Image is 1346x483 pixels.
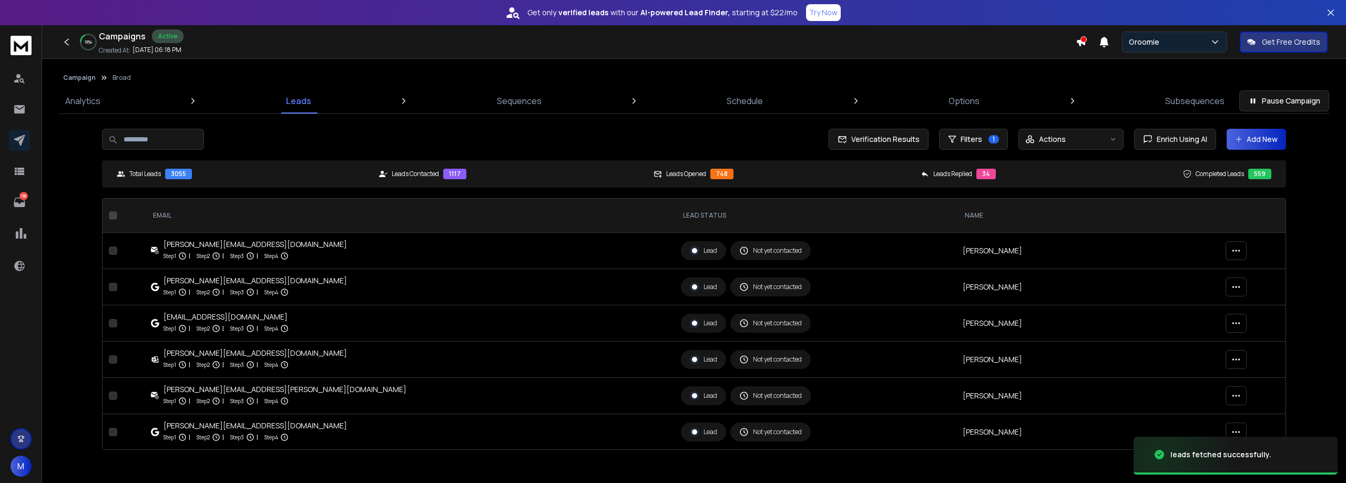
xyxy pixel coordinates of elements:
button: Enrich Using AI [1134,129,1216,150]
p: Step 4 [264,359,278,370]
p: Step 3 [230,287,244,297]
div: Not yet contacted [739,246,802,255]
p: | [257,396,258,406]
p: Step 4 [264,396,278,406]
td: [PERSON_NAME] [956,233,1219,269]
p: Schedule [727,95,763,107]
p: Sequences [497,95,542,107]
div: Lead [690,318,717,328]
th: LEAD STATUS [675,199,956,233]
p: 18 % [85,39,92,45]
p: Step 4 [264,432,278,443]
p: Step 3 [230,323,244,334]
p: Step 3 [230,359,244,370]
div: 1117 [443,169,466,179]
div: [PERSON_NAME][EMAIL_ADDRESS][DOMAIN_NAME] [164,275,347,286]
span: Verification Results [847,134,920,145]
td: [PERSON_NAME] [956,305,1219,342]
p: Total Leads [129,170,161,178]
p: | [189,323,190,334]
p: Completed Leads [1196,170,1244,178]
p: Leads Replied [933,170,972,178]
p: Groomie [1129,37,1164,47]
button: Campaign [63,74,96,82]
p: | [257,432,258,443]
div: Not yet contacted [739,282,802,292]
button: Add New [1227,129,1286,150]
button: Get Free Credits [1240,32,1328,53]
td: [PERSON_NAME] [956,414,1219,450]
div: Lead [690,282,717,292]
p: Leads Opened [666,170,706,178]
p: Step 2 [197,323,210,334]
div: [PERSON_NAME][EMAIL_ADDRESS][DOMAIN_NAME] [164,348,347,358]
div: Lead [690,391,717,400]
a: 138 [9,192,30,213]
p: Actions [1039,134,1066,145]
p: | [189,396,190,406]
p: Step 1 [164,287,176,297]
div: 3055 [165,169,192,179]
div: [PERSON_NAME][EMAIL_ADDRESS][DOMAIN_NAME] [164,420,347,431]
p: Step 3 [230,396,244,406]
p: Step 4 [264,323,278,334]
p: | [189,251,190,261]
div: [PERSON_NAME][EMAIL_ADDRESS][PERSON_NAME][DOMAIN_NAME] [164,384,406,395]
p: Get only with our starting at $22/mo [527,7,798,18]
span: Enrich Using AI [1153,134,1207,145]
th: EMAIL [145,199,675,233]
p: | [222,287,224,297]
button: Filters1 [939,129,1008,150]
p: Broad [113,74,131,82]
p: | [222,251,224,261]
span: Filters [961,134,982,145]
strong: AI-powered Lead Finder, [640,7,730,18]
p: | [257,287,258,297]
p: Step 1 [164,323,176,334]
div: Not yet contacted [739,391,802,400]
p: Step 1 [164,432,176,443]
p: Options [949,95,980,107]
div: Lead [690,355,717,364]
td: [PERSON_NAME] [956,269,1219,305]
p: Step 2 [197,432,210,443]
p: Step 1 [164,251,176,261]
p: Step 4 [264,287,278,297]
p: | [257,251,258,261]
div: [PERSON_NAME][EMAIL_ADDRESS][DOMAIN_NAME] [164,239,347,250]
button: Try Now [806,4,841,21]
div: [EMAIL_ADDRESS][DOMAIN_NAME] [164,312,289,322]
p: | [257,323,258,334]
button: Pause Campaign [1239,90,1329,111]
p: Subsequences [1165,95,1225,107]
a: Analytics [59,88,107,114]
span: 1 [988,135,999,143]
div: Not yet contacted [739,427,802,437]
p: Leads Contacted [392,170,439,178]
strong: verified leads [558,7,608,18]
a: Schedule [720,88,769,114]
div: Lead [690,246,717,255]
p: Step 1 [164,396,176,406]
img: logo [11,36,32,55]
td: [PERSON_NAME] [956,378,1219,414]
button: Verification Results [829,129,929,150]
p: Step 2 [197,359,210,370]
p: Get Free Credits [1262,37,1320,47]
p: Step 2 [197,251,210,261]
button: M [11,456,32,477]
p: | [222,359,224,370]
a: Subsequences [1159,88,1231,114]
p: | [257,359,258,370]
p: | [222,323,224,334]
p: | [189,432,190,443]
p: | [222,432,224,443]
div: 559 [1248,169,1271,179]
a: Options [942,88,986,114]
p: | [189,359,190,370]
p: 138 [19,192,28,200]
p: [DATE] 06:18 PM [132,46,181,54]
p: Step 2 [197,287,210,297]
div: Not yet contacted [739,355,802,364]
